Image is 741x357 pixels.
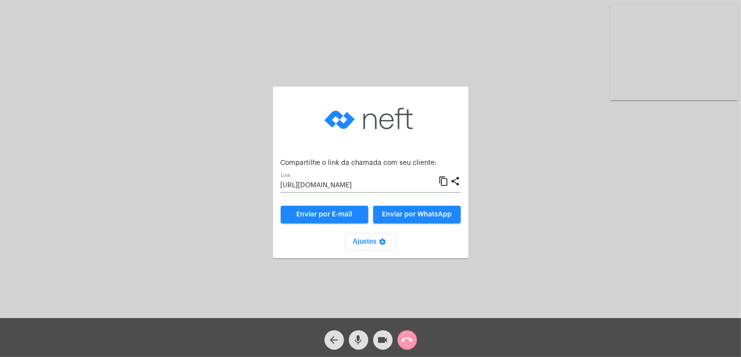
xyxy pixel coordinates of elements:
[345,233,396,250] button: Ajustes
[377,334,389,346] mat-icon: videocam
[373,206,461,223] button: Enviar por WhatsApp
[439,176,449,187] mat-icon: content_copy
[328,334,340,346] mat-icon: arrow_back
[451,176,461,187] mat-icon: share
[382,211,452,218] span: Enviar por WhatsApp
[401,334,413,346] mat-icon: call_end
[281,160,461,167] p: Compartilhe o link da chamada com seu cliente:
[281,206,368,223] a: Enviar por E-mail
[322,94,419,143] img: logo-neft-novo-2.png
[353,238,388,245] span: Ajustes
[377,238,388,250] mat-icon: settings
[353,334,364,346] mat-icon: mic
[296,211,352,218] span: Enviar por E-mail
